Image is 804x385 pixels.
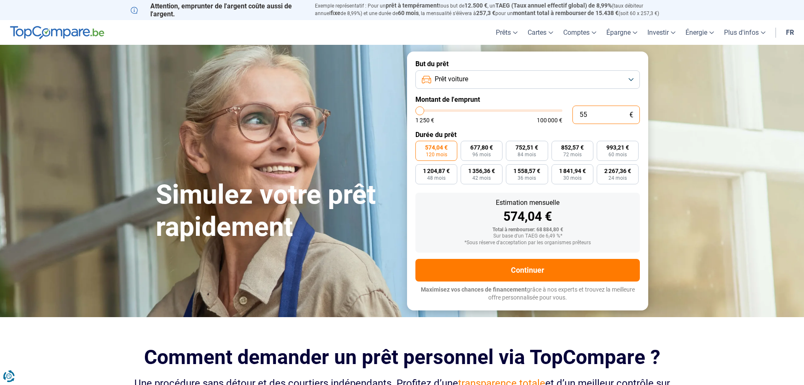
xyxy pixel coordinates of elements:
[719,20,770,45] a: Plus d'infos
[476,10,495,16] span: 257,3 €
[131,346,673,369] h2: Comment demander un prêt personnel via TopCompare ?
[425,145,448,150] span: 574,04 €
[423,168,450,174] span: 1 204,87 €
[422,233,633,239] div: Sur base d'un TAEG de 6,49 %*
[131,2,305,18] p: Attention, emprunter de l'argent coûte aussi de l'argent.
[330,10,340,16] span: fixe
[422,240,633,246] div: *Sous réserve d'acceptation par les organismes prêteurs
[415,117,434,123] span: 1 250 €
[518,176,536,181] span: 36 mois
[523,20,558,45] a: Cartes
[608,152,627,157] span: 60 mois
[470,145,493,150] span: 677,80 €
[415,259,640,282] button: Continuer
[604,168,631,174] span: 2 267,36 €
[422,210,633,223] div: 574,04 €
[642,20,680,45] a: Investir
[559,168,586,174] span: 1 841,94 €
[427,176,446,181] span: 48 mois
[386,2,439,9] span: prêt à tempérament
[315,2,673,17] p: Exemple représentatif : Pour un tous but de , un (taux débiteur annuel de 8,99%) et une durée de ...
[464,2,487,9] span: 12.500 €
[415,131,640,139] label: Durée du prêt
[558,20,601,45] a: Comptes
[608,176,627,181] span: 24 mois
[781,20,799,45] a: fr
[563,152,582,157] span: 72 mois
[415,70,640,89] button: Prêt voiture
[513,10,618,16] span: montant total à rembourser de 15.438 €
[606,145,629,150] span: 993,21 €
[426,152,447,157] span: 120 mois
[563,176,582,181] span: 30 mois
[680,20,719,45] a: Énergie
[515,145,538,150] span: 752,51 €
[421,286,527,293] span: Maximisez vos chances de financement
[415,286,640,302] p: grâce à nos experts et trouvez la meilleure offre personnalisée pour vous.
[513,168,540,174] span: 1 558,57 €
[10,26,104,39] img: TopCompare
[472,152,491,157] span: 96 mois
[495,2,612,9] span: TAEG (Taux annuel effectif global) de 8,99%
[491,20,523,45] a: Prêts
[537,117,562,123] span: 100 000 €
[156,179,397,243] h1: Simulez votre prêt rapidement
[398,10,419,16] span: 60 mois
[561,145,584,150] span: 852,57 €
[629,111,633,119] span: €
[435,75,468,84] span: Prêt voiture
[468,168,495,174] span: 1 356,36 €
[422,227,633,233] div: Total à rembourser: 68 884,80 €
[415,96,640,103] label: Montant de l'emprunt
[472,176,491,181] span: 42 mois
[422,199,633,206] div: Estimation mensuelle
[601,20,642,45] a: Épargne
[415,60,640,68] label: But du prêt
[518,152,536,157] span: 84 mois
